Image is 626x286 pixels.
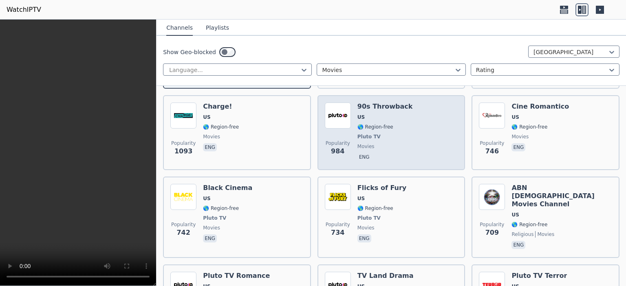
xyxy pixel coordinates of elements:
img: Cine Romantico [479,103,505,129]
span: 1093 [174,146,193,156]
span: US [203,195,210,202]
h6: Pluto TV Terror [511,272,567,280]
span: Pluto TV [203,215,226,221]
span: movies [357,143,375,150]
p: eng [357,234,371,242]
label: Show Geo-blocked [163,48,216,56]
span: Popularity [480,140,504,146]
span: movies [203,225,220,231]
img: ABN Bible Movies Channel [479,184,505,210]
span: 742 [176,228,190,238]
h6: Pluto TV Romance [203,272,270,280]
span: US [511,212,519,218]
h6: 90s Throwback [357,103,413,111]
span: movies [203,133,220,140]
span: 984 [331,146,344,156]
span: Popularity [171,140,196,146]
h6: Black Cinema [203,184,252,192]
img: Black Cinema [170,184,196,210]
button: Channels [166,20,193,36]
span: 🌎 Region-free [511,124,547,130]
span: Pluto TV [357,133,381,140]
span: 🌎 Region-free [511,221,547,228]
span: US [357,114,365,120]
span: Popularity [480,221,504,228]
span: movies [511,133,529,140]
h6: Cine Romantico [511,103,569,111]
span: Popularity [326,140,350,146]
span: movies [535,231,554,238]
span: US [203,114,210,120]
img: Flicks of Fury [325,184,351,210]
span: 🌎 Region-free [203,205,239,212]
p: eng [357,153,371,161]
h6: Flicks of Fury [357,184,406,192]
p: eng [511,241,525,249]
img: 90s Throwback [325,103,351,129]
span: Popularity [171,221,196,228]
span: 746 [485,146,499,156]
span: Pluto TV [357,215,381,221]
span: Popularity [326,221,350,228]
h6: ABN [DEMOGRAPHIC_DATA] Movies Channel [511,184,612,208]
p: eng [203,143,217,151]
span: religious [511,231,533,238]
h6: Charge! [203,103,239,111]
span: movies [357,225,375,231]
span: 🌎 Region-free [203,124,239,130]
span: 709 [485,228,499,238]
p: eng [511,143,525,151]
button: Playlists [206,20,229,36]
span: US [511,114,519,120]
span: 🌎 Region-free [357,205,393,212]
p: eng [203,234,217,242]
h6: TV Land Drama [357,272,414,280]
a: WatchIPTV [7,5,41,15]
span: US [357,195,365,202]
span: 734 [331,228,344,238]
span: 🌎 Region-free [357,124,393,130]
img: Charge! [170,103,196,129]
